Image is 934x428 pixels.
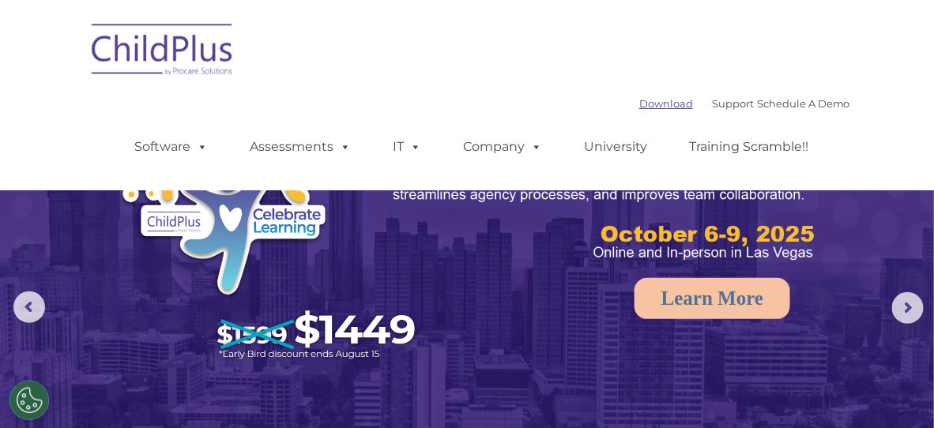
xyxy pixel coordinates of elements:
[84,13,242,92] img: ChildPlus by Procare Solutions
[6,49,928,63] div: Delete
[377,131,437,163] a: IT
[639,97,850,110] font: |
[6,63,928,77] div: Options
[6,35,928,49] div: Move To ...
[9,381,49,420] button: Cookies Settings
[639,97,693,110] a: Download
[6,77,928,92] div: Sign out
[6,6,928,21] div: Sort A > Z
[757,97,850,110] a: Schedule A Demo
[234,131,367,163] a: Assessments
[119,131,224,163] a: Software
[447,131,558,163] a: Company
[568,131,663,163] a: University
[6,92,928,106] div: Rename
[6,106,928,120] div: Move To ...
[673,131,824,163] a: Training Scramble!!
[712,97,754,110] a: Support
[6,21,928,35] div: Sort New > Old
[635,278,790,319] a: Learn More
